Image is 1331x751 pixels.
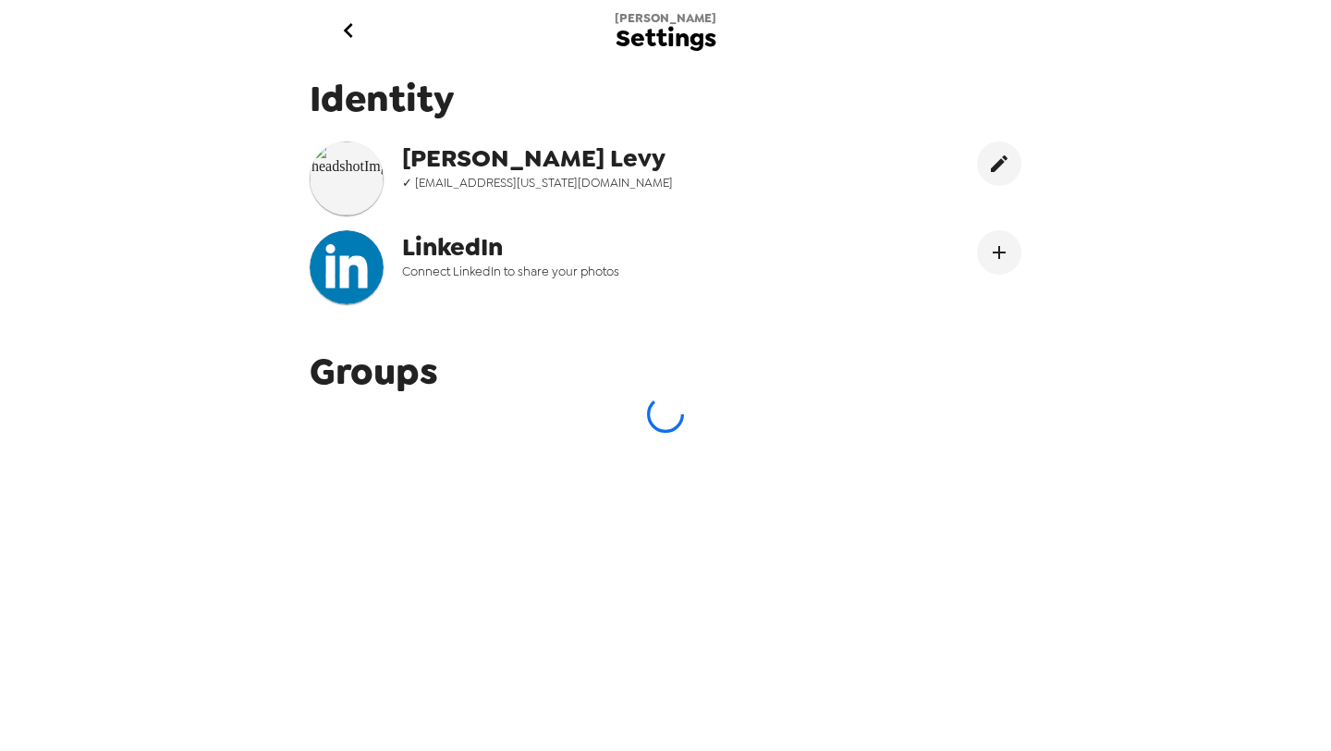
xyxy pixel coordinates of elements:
[977,230,1021,275] button: Connect LinekdIn
[310,230,384,304] img: headshotImg
[310,347,438,396] span: Groups
[616,26,716,51] span: Settings
[402,264,775,279] span: Connect LinkedIn to share your photos
[402,230,775,264] span: LinkedIn
[310,142,384,215] img: headshotImg
[402,175,775,191] span: ✓ [EMAIL_ADDRESS][US_STATE][DOMAIN_NAME]
[615,10,716,26] span: [PERSON_NAME]
[310,74,1021,123] span: Identity
[402,142,775,175] span: [PERSON_NAME] Levy
[977,142,1021,186] button: edit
